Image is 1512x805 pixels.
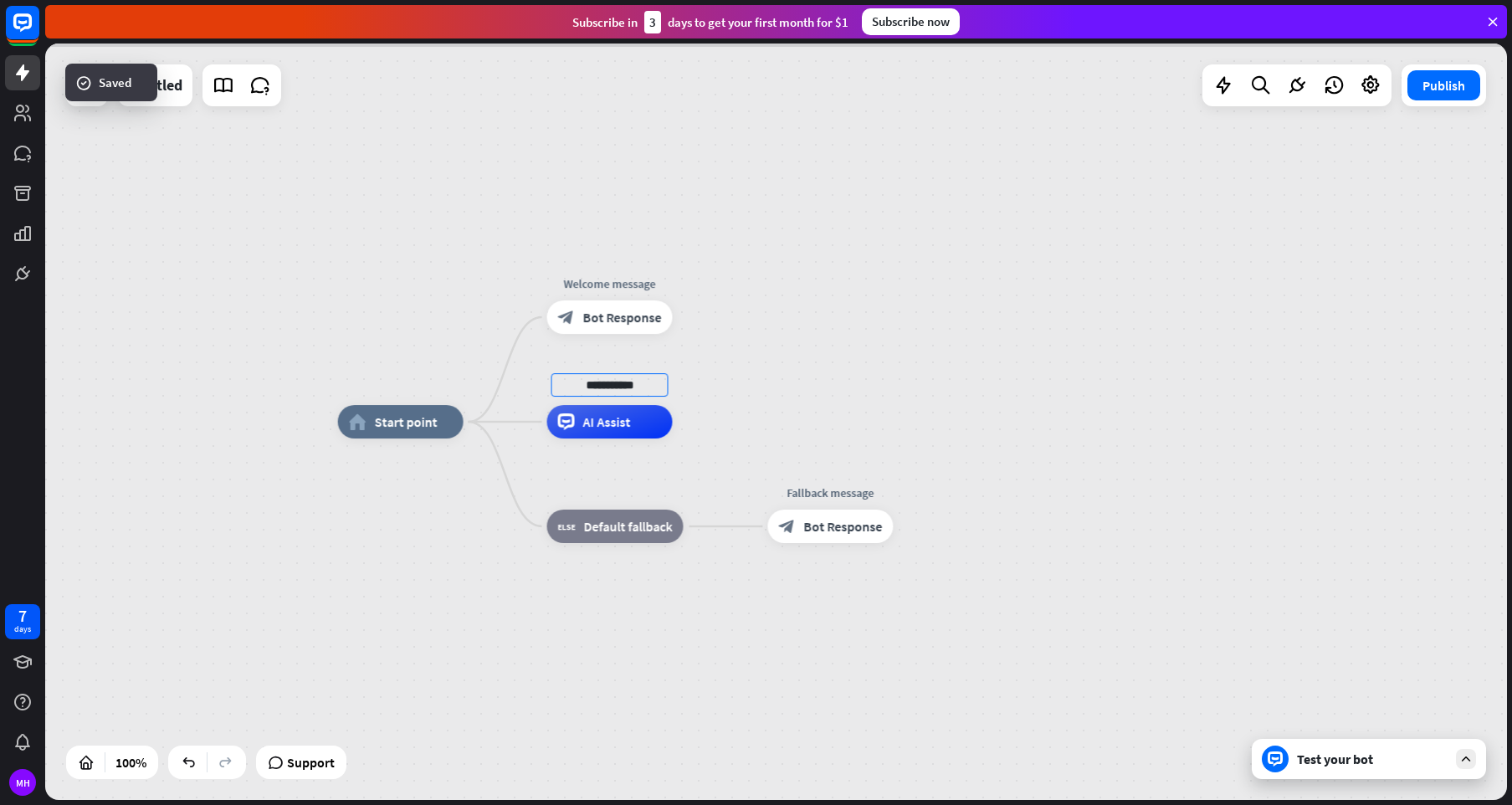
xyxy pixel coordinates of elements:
[572,11,848,33] div: Subscribe in days to get your first month for $1
[862,8,960,35] div: Subscribe now
[18,608,27,623] div: 7
[644,11,661,33] div: 3
[5,604,40,639] a: 7 days
[13,7,64,57] button: Open LiveChat chat widget
[14,623,31,635] div: days
[9,769,36,796] div: MH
